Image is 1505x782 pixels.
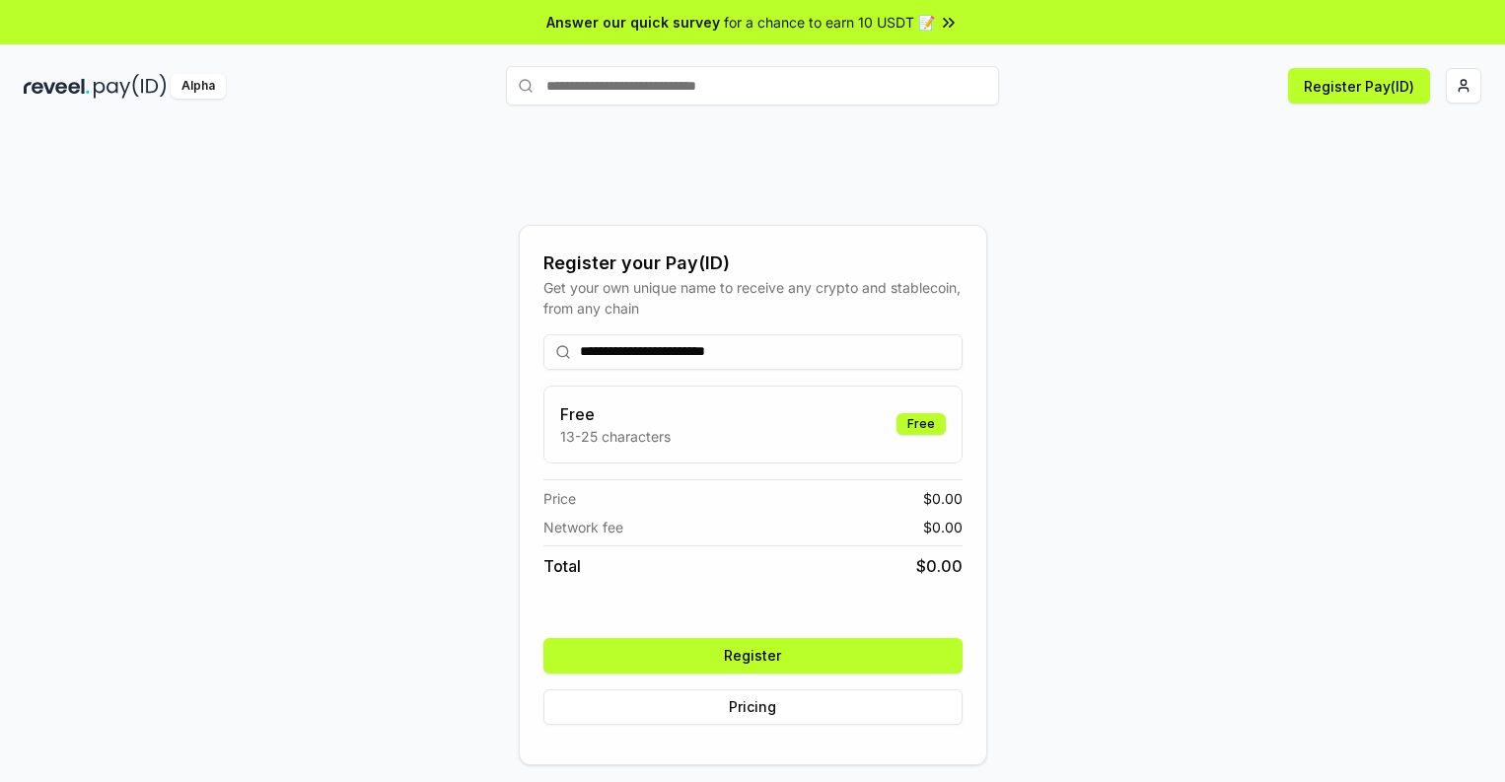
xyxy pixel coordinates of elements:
[543,277,963,319] div: Get your own unique name to receive any crypto and stablecoin, from any chain
[543,488,576,509] span: Price
[94,74,167,99] img: pay_id
[896,413,946,435] div: Free
[560,426,671,447] p: 13-25 characters
[1288,68,1430,104] button: Register Pay(ID)
[543,517,623,537] span: Network fee
[171,74,226,99] div: Alpha
[24,74,90,99] img: reveel_dark
[543,638,963,674] button: Register
[546,12,720,33] span: Answer our quick survey
[560,402,671,426] h3: Free
[923,517,963,537] span: $ 0.00
[543,554,581,578] span: Total
[543,689,963,725] button: Pricing
[923,488,963,509] span: $ 0.00
[724,12,935,33] span: for a chance to earn 10 USDT 📝
[543,249,963,277] div: Register your Pay(ID)
[916,554,963,578] span: $ 0.00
